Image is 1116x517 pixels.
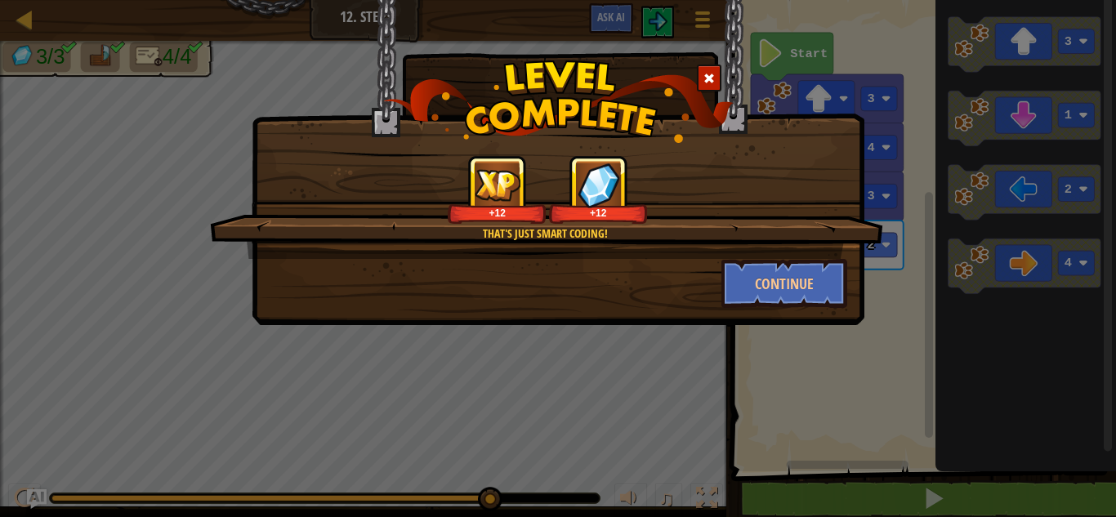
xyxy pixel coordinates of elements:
[721,259,848,308] button: Continue
[475,169,520,201] img: reward_icon_xp.png
[288,225,803,242] div: That's just smart coding!
[451,207,543,219] div: +12
[383,60,734,143] img: level_complete.png
[578,163,620,207] img: reward_icon_gems.png
[552,207,645,219] div: +12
